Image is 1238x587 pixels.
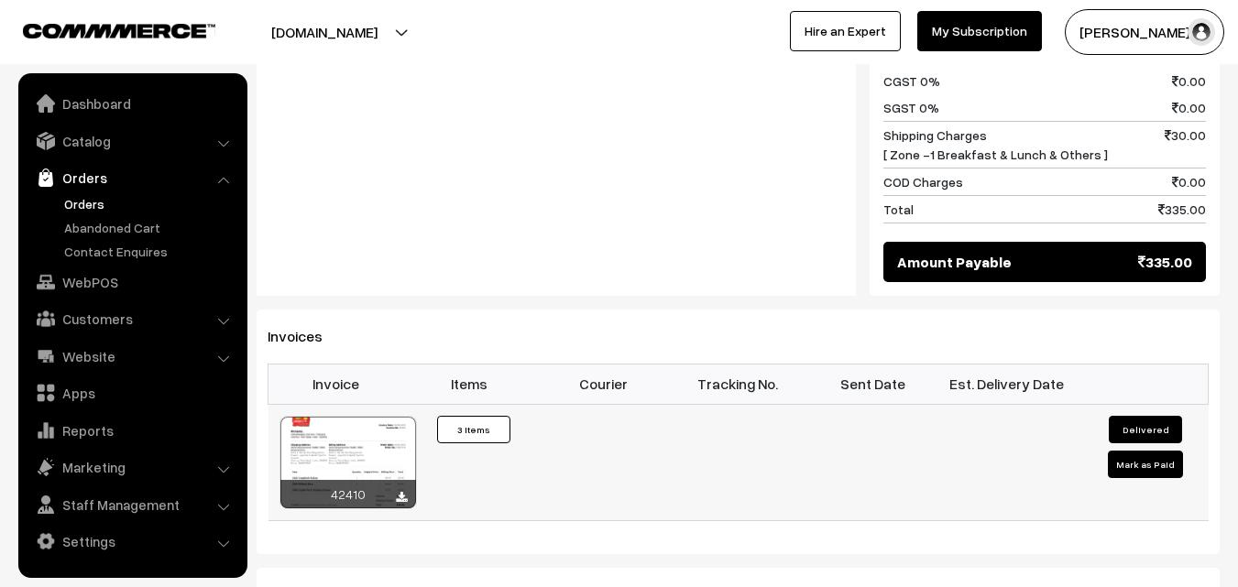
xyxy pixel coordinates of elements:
[883,172,963,191] span: COD Charges
[883,125,1108,164] span: Shipping Charges [ Zone -1 Breakfast & Lunch & Others ]
[1165,125,1206,164] span: 30.00
[402,364,537,404] th: Items
[207,9,442,55] button: [DOMAIN_NAME]
[60,194,241,213] a: Orders
[671,364,805,404] th: Tracking No.
[537,364,672,404] th: Courier
[437,416,510,443] button: 3 Items
[1172,98,1206,117] span: 0.00
[23,376,241,409] a: Apps
[883,98,939,117] span: SGST 0%
[268,364,403,404] th: Invoice
[1065,9,1224,55] button: [PERSON_NAME] s…
[23,525,241,558] a: Settings
[917,11,1042,51] a: My Subscription
[883,71,940,91] span: CGST 0%
[23,340,241,373] a: Website
[1138,251,1192,273] span: 335.00
[268,327,345,345] span: Invoices
[939,364,1074,404] th: Est. Delivery Date
[790,11,901,51] a: Hire an Expert
[1109,416,1182,443] button: Delivered
[897,251,1012,273] span: Amount Payable
[23,451,241,484] a: Marketing
[60,242,241,261] a: Contact Enquires
[60,218,241,237] a: Abandoned Cart
[23,488,241,521] a: Staff Management
[23,302,241,335] a: Customers
[23,18,183,40] a: COMMMERCE
[883,200,914,219] span: Total
[23,87,241,120] a: Dashboard
[1108,451,1183,478] button: Mark as Paid
[23,161,241,194] a: Orders
[805,364,940,404] th: Sent Date
[1172,172,1206,191] span: 0.00
[1172,71,1206,91] span: 0.00
[280,480,416,508] div: 42410
[23,266,241,299] a: WebPOS
[23,24,215,38] img: COMMMERCE
[23,414,241,447] a: Reports
[1158,200,1206,219] span: 335.00
[23,125,241,158] a: Catalog
[1188,18,1215,46] img: user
